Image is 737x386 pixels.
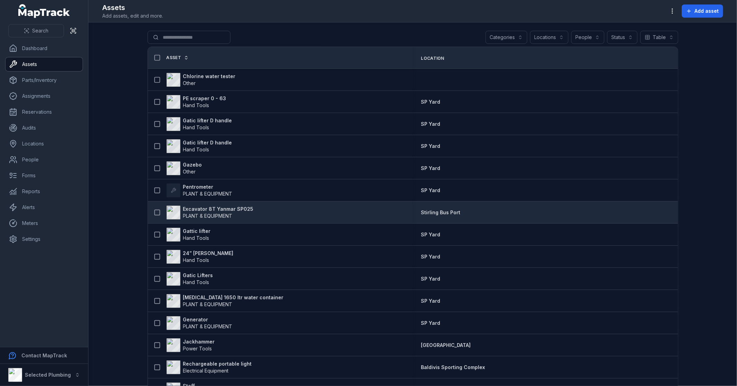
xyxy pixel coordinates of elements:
[167,294,284,308] a: [MEDICAL_DATA] 1650 ltr water containerPLANT & EQUIPMENT
[183,360,252,367] strong: Rechargeable portable light
[421,165,441,172] a: SP Yard
[183,257,209,263] span: Hand Tools
[695,8,719,15] span: Add asset
[167,272,213,286] a: Gatic LiftersHand Tools
[183,191,233,197] span: PLANT & EQUIPMENT
[421,275,441,282] a: SP Yard
[167,55,181,60] span: Asset
[167,95,226,109] a: PE scraper 0 - 63Hand Tools
[421,121,441,128] a: SP Yard
[183,161,202,168] strong: Gazebo
[183,323,233,329] span: PLANT & EQUIPMENT
[421,232,441,237] span: SP Yard
[183,117,232,124] strong: Gatic lifter D handle
[6,153,83,167] a: People
[167,338,215,352] a: JackhammerPower Tools
[421,99,441,105] span: SP Yard
[183,346,212,351] span: Power Tools
[183,279,209,285] span: Hand Tools
[167,139,232,153] a: Gatic lifter D handleHand Tools
[6,169,83,182] a: Forms
[102,3,163,12] h2: Assets
[421,98,441,105] a: SP Yard
[167,316,233,330] a: GeneratorPLANT & EQUIPMENT
[183,124,209,130] span: Hand Tools
[183,316,233,323] strong: Generator
[183,139,232,146] strong: Gatic lifter D handle
[167,117,232,131] a: Gatic lifter D handleHand Tools
[8,24,64,37] button: Search
[640,31,678,44] button: Table
[183,183,233,190] strong: Pentrometer
[421,143,441,149] span: SP Yard
[6,121,83,135] a: Audits
[167,161,202,175] a: GazeboOther
[421,231,441,238] a: SP Yard
[421,364,485,370] span: Baldivis Sporting Complex
[682,4,723,18] button: Add asset
[6,105,83,119] a: Reservations
[183,228,211,235] strong: Gattic lifter
[25,372,71,378] strong: Selected Plumbing
[571,31,604,44] button: People
[6,200,83,214] a: Alerts
[421,342,471,348] span: [GEOGRAPHIC_DATA]
[183,73,236,80] strong: Chlorine water tester
[421,209,461,215] span: Stirling Bus Port
[607,31,637,44] button: Status
[421,276,441,282] span: SP Yard
[6,89,83,103] a: Assignments
[421,253,441,260] a: SP Yard
[421,298,441,304] span: SP Yard
[183,80,196,86] span: Other
[167,183,233,197] a: PentrometerPLANT & EQUIPMENT
[6,185,83,198] a: Reports
[183,213,233,219] span: PLANT & EQUIPMENT
[167,206,254,219] a: Excavator 8T Yanmar SP025PLANT & EQUIPMENT
[183,272,213,279] strong: Gatic Lifters
[183,301,233,307] span: PLANT & EQUIPMENT
[6,216,83,230] a: Meters
[32,27,48,34] span: Search
[167,73,236,87] a: Chlorine water testerOther
[167,228,211,242] a: Gattic lifterHand Tools
[421,165,441,171] span: SP Yard
[421,364,485,371] a: Baldivis Sporting Complex
[6,137,83,151] a: Locations
[421,254,441,260] span: SP Yard
[183,250,234,257] strong: 24” [PERSON_NAME]
[21,352,67,358] strong: Contact MapTrack
[183,294,284,301] strong: [MEDICAL_DATA] 1650 ltr water container
[183,338,215,345] strong: Jackhammer
[183,147,209,152] span: Hand Tools
[167,55,189,60] a: Asset
[183,368,229,374] span: Electrical Equipment
[167,360,252,374] a: Rechargeable portable lightElectrical Equipment
[421,298,441,304] a: SP Yard
[421,342,471,349] a: [GEOGRAPHIC_DATA]
[6,41,83,55] a: Dashboard
[102,12,163,19] span: Add assets, edit and more.
[421,143,441,150] a: SP Yard
[421,187,441,194] a: SP Yard
[6,73,83,87] a: Parts/Inventory
[183,206,254,213] strong: Excavator 8T Yanmar SP025
[421,187,441,193] span: SP Yard
[421,209,461,216] a: Stirling Bus Port
[183,95,226,102] strong: PE scraper 0 - 63
[421,320,441,327] a: SP Yard
[183,235,209,241] span: Hand Tools
[18,4,70,18] a: MapTrack
[421,56,444,61] span: Location
[6,232,83,246] a: Settings
[6,57,83,71] a: Assets
[183,169,196,175] span: Other
[167,250,234,264] a: 24” [PERSON_NAME]Hand Tools
[183,102,209,108] span: Hand Tools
